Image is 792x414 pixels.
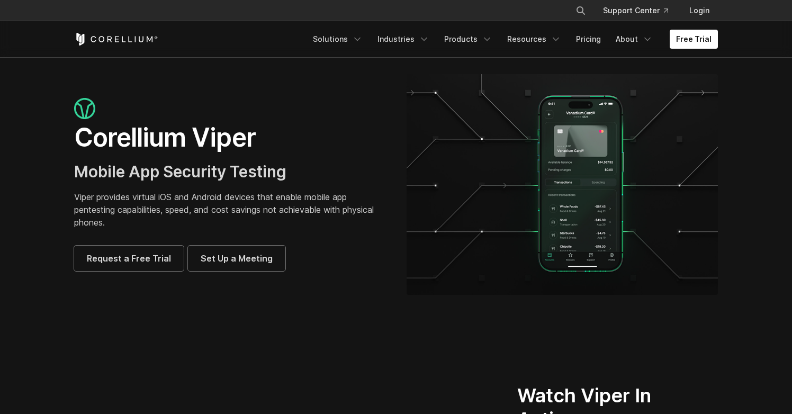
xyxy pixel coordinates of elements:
span: Mobile App Security Testing [74,162,286,181]
a: Free Trial [670,30,718,49]
div: Navigation Menu [307,30,718,49]
a: Corellium Home [74,33,158,46]
a: Products [438,30,499,49]
a: Request a Free Trial [74,246,184,271]
p: Viper provides virtual iOS and Android devices that enable mobile app pentesting capabilities, sp... [74,191,385,229]
a: Set Up a Meeting [188,246,285,271]
a: Support Center [595,1,677,20]
a: Pricing [570,30,607,49]
a: Login [681,1,718,20]
h1: Corellium Viper [74,122,385,154]
span: Set Up a Meeting [201,252,273,265]
button: Search [571,1,590,20]
span: Request a Free Trial [87,252,171,265]
a: Resources [501,30,568,49]
a: About [609,30,659,49]
a: Solutions [307,30,369,49]
img: viper_icon_large [74,98,95,120]
a: Industries [371,30,436,49]
img: viper_hero [407,74,718,295]
div: Navigation Menu [563,1,718,20]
